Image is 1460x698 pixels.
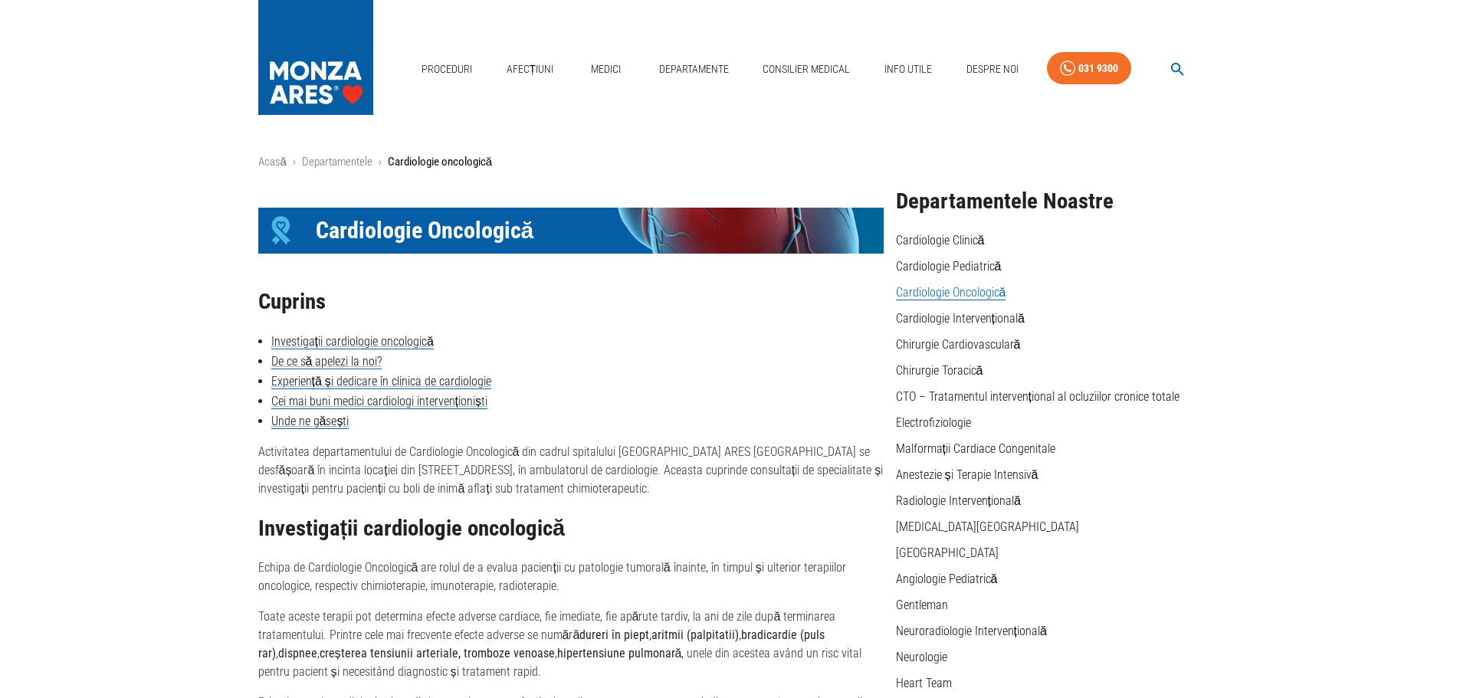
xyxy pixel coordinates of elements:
span: Cardiologie Oncologică [316,216,534,245]
a: Departamente [653,54,735,85]
a: Radiologie Intervențională [896,493,1021,508]
p: Echipa de Cardiologie Oncologică are rolul de a evalua pacienții cu patologie tumorală înainte, î... [258,559,884,595]
li: › [293,153,296,171]
nav: breadcrumb [258,153,1202,171]
strong: dureri în piept [579,628,649,642]
li: › [379,153,382,171]
a: Heart Team [896,676,952,690]
div: 031 9300 [1078,59,1118,78]
a: Gentleman [896,598,948,612]
a: Neuroradiologie Intervențională [896,624,1047,638]
a: Anestezie și Terapie Intensivă [896,467,1038,482]
a: Afecțiuni [500,54,560,85]
h2: Cuprins [258,290,884,314]
a: [GEOGRAPHIC_DATA] [896,546,999,560]
a: Neurologie [896,650,947,664]
h2: Departamentele Noastre [896,189,1202,214]
a: Cei mai buni medici cardiologi intervenționiști [271,394,487,409]
a: De ce să apelezi la noi? [271,354,382,369]
p: Toate aceste terapii pot determina efecte adverse cardiace, fie imediate, fie apărute tardiv, la ... [258,608,884,681]
a: Investigații cardiologie oncologică [271,334,434,349]
strong: hipertensiune pulmonară [557,646,682,660]
strong: dispnee [278,646,317,660]
a: Chirurgie Cardiovasculară [896,337,1021,352]
a: Acasă [258,155,287,169]
h2: Investigații cardiologie oncologică [258,516,884,541]
a: Cardiologie Oncologică [896,285,1006,300]
p: Cardiologie oncologică [388,153,492,171]
a: Departamentele [302,155,372,169]
a: CTO – Tratamentul intervențional al ocluziilor cronice totale [896,389,1179,404]
a: Unde ne găsești [271,414,349,429]
a: Consilier Medical [756,54,856,85]
a: Electrofiziologie [896,415,971,430]
div: Icon [258,208,304,254]
strong: aritmii (palpitatii) [651,628,739,642]
strong: creșterea tensiunii arteriale, [320,646,461,660]
a: Cardiologie Intervențională [896,311,1025,326]
a: [MEDICAL_DATA][GEOGRAPHIC_DATA] [896,519,1079,534]
a: Angiologie Pediatrică [896,572,998,586]
a: Malformații Cardiace Congenitale [896,441,1055,456]
p: Activitatea departamentului de Cardiologie Oncologică din cadrul spitalului [GEOGRAPHIC_DATA] ARE... [258,443,884,498]
a: Cardiologie Clinică [896,233,985,247]
strong: tromboze venoase [464,646,555,660]
a: Cardiologie Pediatrică [896,259,1002,274]
a: Proceduri [415,54,478,85]
a: Experiență și dedicare în clinica de cardiologie [271,374,491,389]
a: Chirurgie Toracică [896,363,983,378]
a: Medici [582,54,631,85]
a: 031 9300 [1047,52,1131,85]
a: Info Utile [878,54,938,85]
a: Despre Noi [960,54,1025,85]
